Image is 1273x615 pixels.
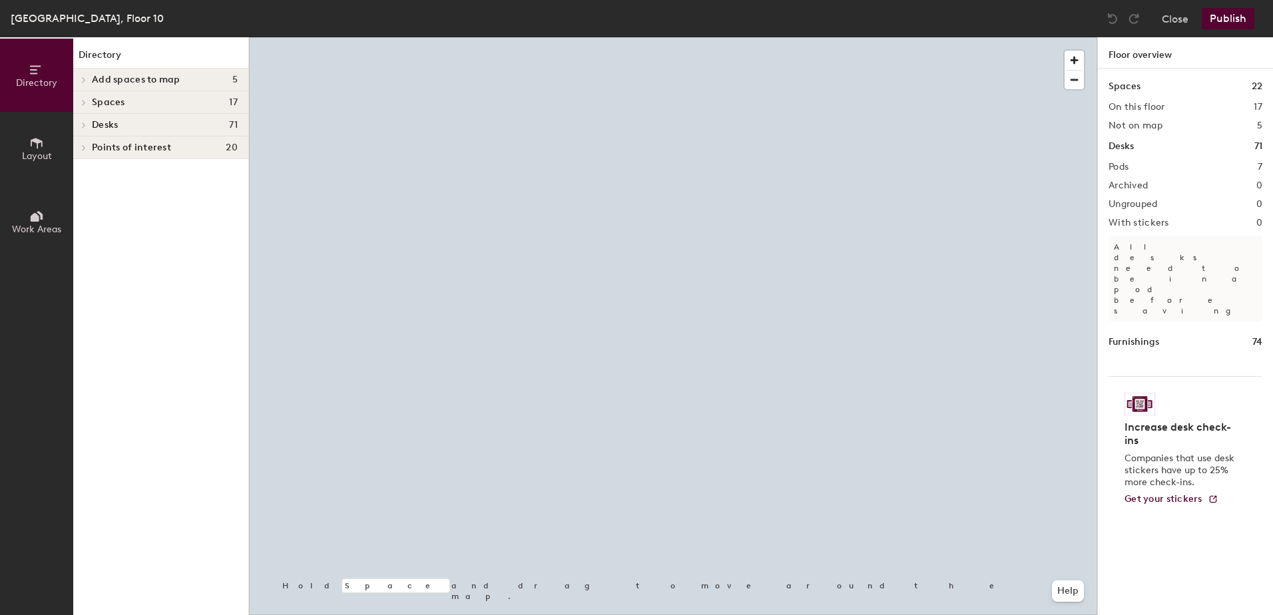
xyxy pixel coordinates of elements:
button: Publish [1202,8,1254,29]
span: Desks [92,120,118,130]
img: Redo [1127,12,1141,25]
h1: Furnishings [1109,335,1159,349]
h4: Increase desk check-ins [1125,421,1238,447]
h2: On this floor [1109,102,1165,112]
span: 17 [229,97,238,108]
img: Undo [1106,12,1119,25]
h2: 0 [1256,218,1262,228]
h2: 0 [1256,199,1262,210]
h2: 5 [1257,120,1262,131]
h2: Not on map [1109,120,1162,131]
span: 20 [226,142,238,153]
span: 71 [229,120,238,130]
button: Help [1052,580,1084,602]
h2: With stickers [1109,218,1169,228]
img: Sticker logo [1125,393,1155,415]
h1: 71 [1254,139,1262,154]
div: [GEOGRAPHIC_DATA], Floor 10 [11,10,164,27]
span: Work Areas [12,224,61,235]
span: Points of interest [92,142,171,153]
h1: 22 [1252,79,1262,94]
h2: Pods [1109,162,1129,172]
h1: Spaces [1109,79,1141,94]
h2: Ungrouped [1109,199,1158,210]
a: Get your stickers [1125,494,1218,505]
span: Directory [16,77,57,89]
h2: 0 [1256,180,1262,191]
p: All desks need to be in a pod before saving [1109,236,1262,321]
span: Layout [22,150,52,162]
span: Get your stickers [1125,493,1202,505]
h1: Directory [73,48,248,69]
h1: Floor overview [1098,37,1273,69]
h1: 74 [1252,335,1262,349]
span: Add spaces to map [92,75,180,85]
span: 5 [232,75,238,85]
span: Spaces [92,97,125,108]
h2: Archived [1109,180,1148,191]
p: Companies that use desk stickers have up to 25% more check-ins. [1125,453,1238,489]
h2: 7 [1258,162,1262,172]
h1: Desks [1109,139,1134,154]
button: Close [1162,8,1188,29]
h2: 17 [1254,102,1262,112]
